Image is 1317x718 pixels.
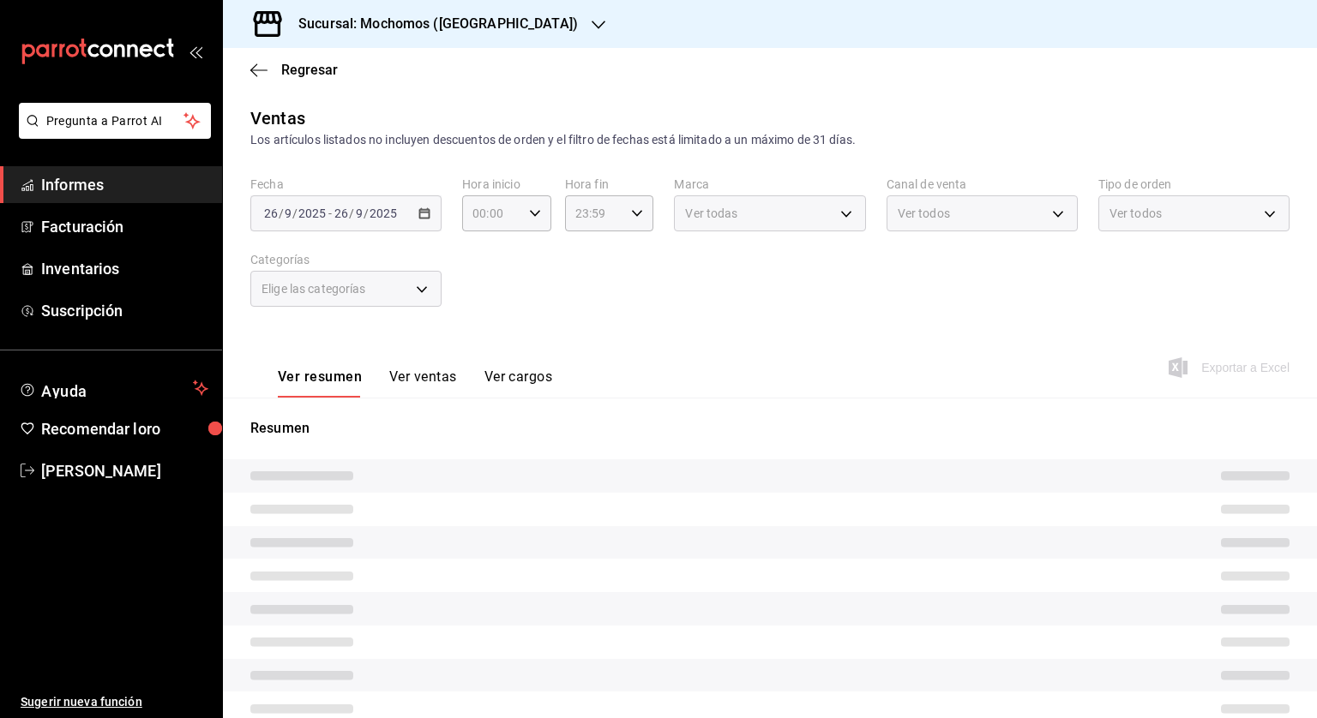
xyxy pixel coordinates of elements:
button: Regresar [250,62,338,78]
span: Elige las categorías [262,280,366,297]
font: Inventarios [41,260,119,278]
span: Regresar [281,62,338,78]
label: Tipo de orden [1098,178,1290,190]
span: Ver todas [685,205,737,222]
font: Informes [41,176,104,194]
label: Canal de venta [887,178,1078,190]
span: Ver todos [898,205,950,222]
span: / [364,206,369,220]
label: Hora fin [565,178,654,190]
label: Marca [674,178,865,190]
button: Ver resumen [278,368,362,398]
input: ---- [298,206,327,220]
font: Suscripción [41,302,123,320]
font: Recomendar loro [41,420,160,438]
input: -- [355,206,364,220]
div: Ventas [250,105,305,131]
label: Hora inicio [462,178,551,190]
span: / [279,206,284,220]
div: Los artículos listados no incluyen descuentos de orden y el filtro de fechas está limitado a un m... [250,131,1290,149]
p: Resumen [250,418,1290,439]
button: abrir_cajón_menú [189,45,202,58]
span: Ver todos [1110,205,1162,222]
button: Pregunta a Parrot AI [19,103,211,139]
label: Fecha [250,178,442,190]
input: -- [334,206,349,220]
input: ---- [369,206,398,220]
font: Facturación [41,218,123,236]
font: Sugerir nueva función [21,695,142,709]
font: Pregunta a Parrot AI [46,114,163,128]
span: / [292,206,298,220]
font: [PERSON_NAME] [41,462,161,480]
button: Ver cargos [484,368,553,398]
span: - [328,206,332,220]
label: Categorías [250,254,442,266]
font: Ayuda [41,382,87,400]
span: / [349,206,354,220]
div: navigation tabs [278,368,552,398]
input: -- [263,206,279,220]
h3: Sucursal: Mochomos ([GEOGRAPHIC_DATA]) [285,14,578,34]
input: -- [284,206,292,220]
a: Pregunta a Parrot AI [12,124,211,142]
button: Ver ventas [389,368,457,398]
